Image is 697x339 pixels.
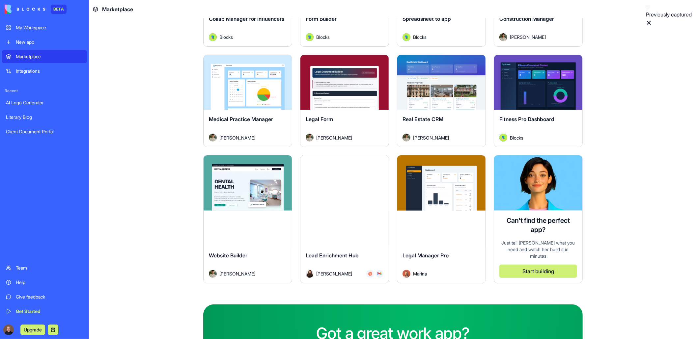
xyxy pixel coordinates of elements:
a: Integrations [2,65,87,78]
a: Upgrade [20,326,45,333]
img: IMG_4096-removebg-preview_ociqzc.png [3,325,14,335]
div: Team [16,265,83,271]
a: Get Started [2,305,87,318]
div: Help [16,279,83,286]
a: BETA [5,5,67,14]
a: Literary Blog [2,111,87,124]
div: Client Document Portal [6,128,83,135]
a: Team [2,261,87,274]
div: Give feedback [16,294,83,300]
a: Help [2,276,87,289]
a: Give feedback [2,290,87,303]
button: Upgrade [20,325,45,335]
a: New app [2,36,87,49]
a: Marketplace [2,50,87,63]
a: Client Document Portal [2,125,87,138]
a: AI Logo Generator [2,96,87,109]
div: New app [16,39,83,45]
img: logo [5,5,45,14]
span: Recent [2,88,87,93]
a: My Workspace [2,21,87,34]
div: Literary Blog [6,114,83,120]
div: AI Logo Generator [6,99,83,106]
div: BETA [51,5,67,14]
div: Integrations [16,68,83,74]
div: Marketplace [16,53,83,60]
div: Get Started [16,308,83,315]
div: My Workspace [16,24,83,31]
